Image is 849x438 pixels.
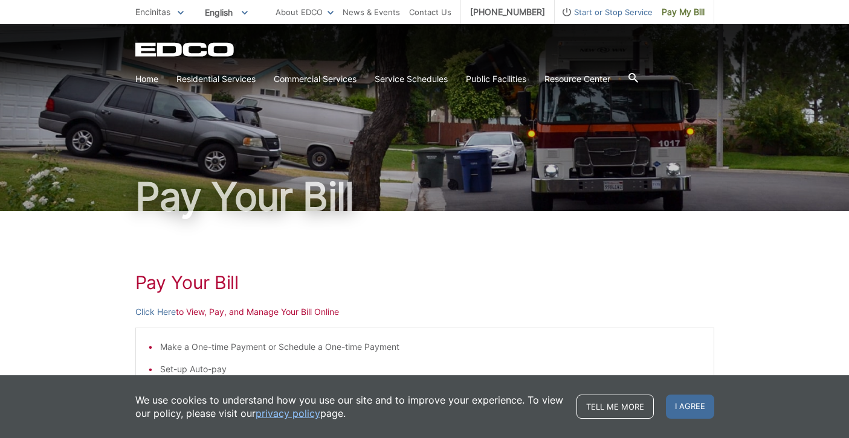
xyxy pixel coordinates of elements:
[135,72,158,86] a: Home
[409,5,451,19] a: Contact Us
[135,177,714,216] h1: Pay Your Bill
[196,2,257,22] span: English
[160,363,702,376] li: Set-up Auto-pay
[135,42,236,57] a: EDCD logo. Return to the homepage.
[375,72,448,86] a: Service Schedules
[466,72,526,86] a: Public Facilities
[274,72,357,86] a: Commercial Services
[662,5,705,19] span: Pay My Bill
[276,5,334,19] a: About EDCO
[343,5,400,19] a: News & Events
[576,395,654,419] a: Tell me more
[256,407,320,420] a: privacy policy
[135,393,564,420] p: We use cookies to understand how you use our site and to improve your experience. To view our pol...
[135,305,176,319] a: Click Here
[176,72,256,86] a: Residential Services
[160,340,702,354] li: Make a One-time Payment or Schedule a One-time Payment
[135,271,714,293] h1: Pay Your Bill
[544,72,610,86] a: Resource Center
[135,305,714,319] p: to View, Pay, and Manage Your Bill Online
[135,7,170,17] span: Encinitas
